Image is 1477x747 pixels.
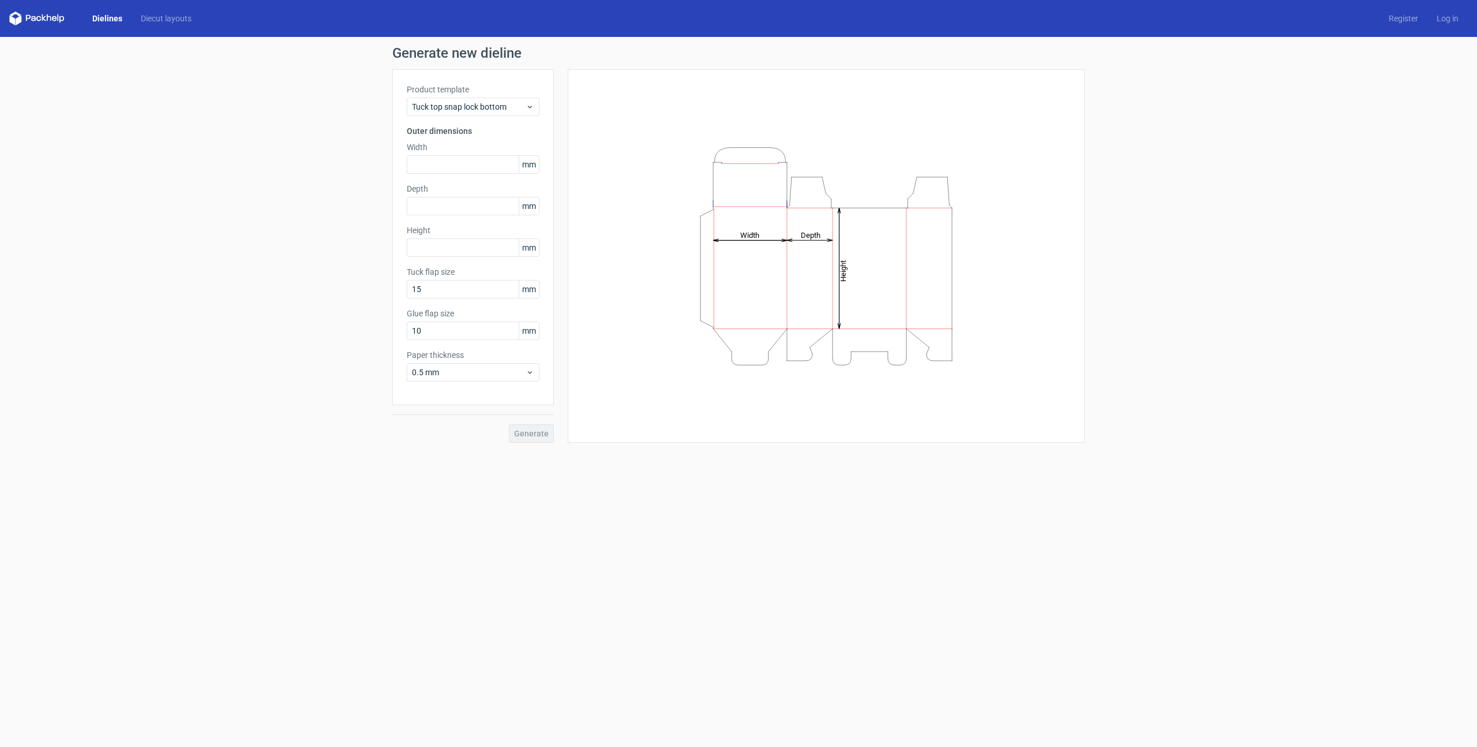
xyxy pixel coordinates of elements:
span: mm [519,156,539,173]
a: Log in [1427,13,1468,24]
label: Depth [407,183,539,195]
tspan: Width [740,230,759,239]
span: mm [519,239,539,256]
label: Tuck flap size [407,266,539,278]
span: mm [519,281,539,298]
span: mm [519,322,539,339]
h1: Generate new dieline [392,46,1085,60]
label: Product template [407,84,539,95]
label: Glue flap size [407,308,539,319]
span: mm [519,197,539,215]
span: Tuck top snap lock bottom [412,101,526,113]
tspan: Depth [801,230,820,239]
label: Width [407,141,539,153]
a: Diecut layouts [132,13,201,24]
label: Paper thickness [407,349,539,361]
a: Register [1379,13,1427,24]
label: Height [407,225,539,236]
a: Dielines [83,13,132,24]
tspan: Height [839,260,848,281]
h3: Outer dimensions [407,125,539,137]
span: 0.5 mm [412,367,526,378]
